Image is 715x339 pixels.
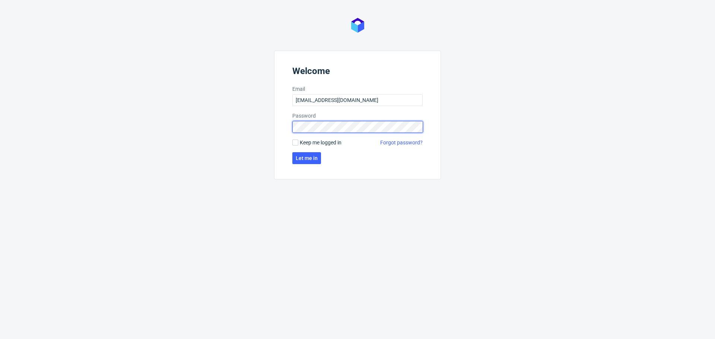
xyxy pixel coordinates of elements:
span: Keep me logged in [300,139,341,146]
label: Email [292,85,423,93]
button: Let me in [292,152,321,164]
a: Forgot password? [380,139,423,146]
header: Welcome [292,66,423,79]
span: Let me in [296,156,318,161]
label: Password [292,112,423,119]
input: you@youremail.com [292,94,423,106]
